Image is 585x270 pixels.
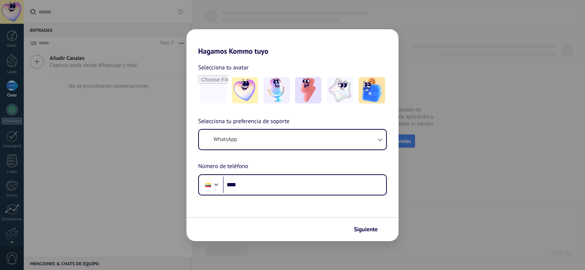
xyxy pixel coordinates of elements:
[232,77,258,103] img: -1.jpeg
[186,29,399,56] h2: Hagamos Kommo tuyo
[295,77,321,103] img: -3.jpeg
[201,177,215,193] div: Ecuador: + 593
[359,77,385,103] img: -5.jpeg
[264,77,290,103] img: -2.jpeg
[198,117,290,126] span: Selecciona tu preferencia de soporte
[199,130,386,149] button: WhatsApp
[354,227,378,232] span: Siguiente
[214,136,237,143] span: WhatsApp
[198,63,249,72] span: Selecciona tu avatar
[327,77,353,103] img: -4.jpeg
[198,162,248,171] span: Número de teléfono
[351,223,388,236] button: Siguiente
